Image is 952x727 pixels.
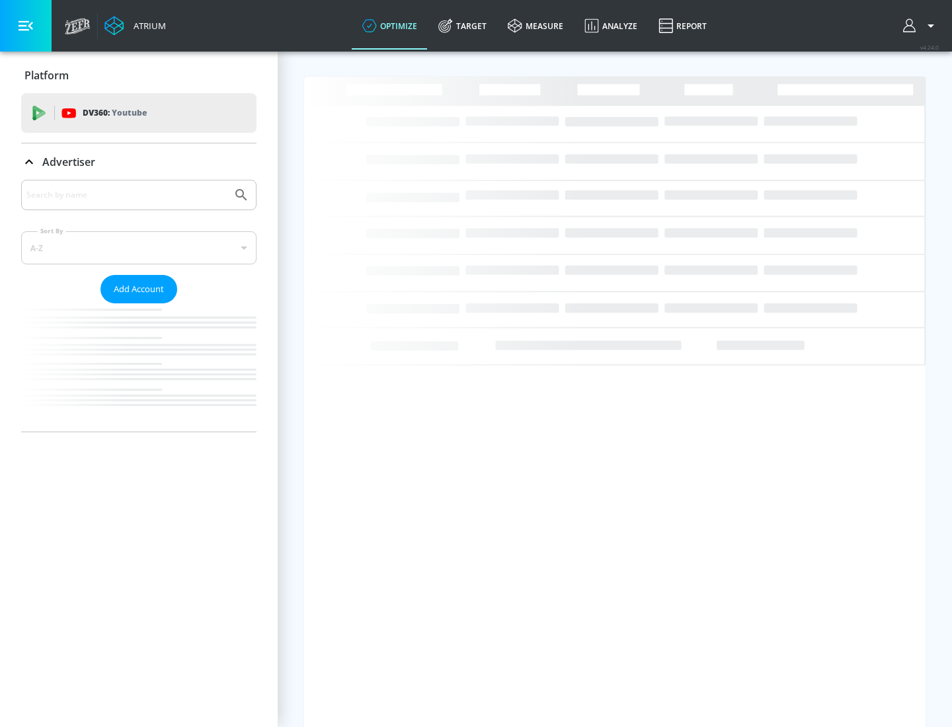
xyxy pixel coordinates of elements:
[648,2,717,50] a: Report
[574,2,648,50] a: Analyze
[104,16,166,36] a: Atrium
[497,2,574,50] a: measure
[21,231,257,264] div: A-Z
[352,2,428,50] a: optimize
[24,68,69,83] p: Platform
[920,44,939,51] span: v 4.24.0
[21,57,257,94] div: Platform
[42,155,95,169] p: Advertiser
[26,186,227,204] input: Search by name
[114,282,164,297] span: Add Account
[100,275,177,303] button: Add Account
[83,106,147,120] p: DV360:
[428,2,497,50] a: Target
[112,106,147,120] p: Youtube
[128,20,166,32] div: Atrium
[21,143,257,180] div: Advertiser
[38,227,66,235] label: Sort By
[21,303,257,432] nav: list of Advertiser
[21,180,257,432] div: Advertiser
[21,93,257,133] div: DV360: Youtube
